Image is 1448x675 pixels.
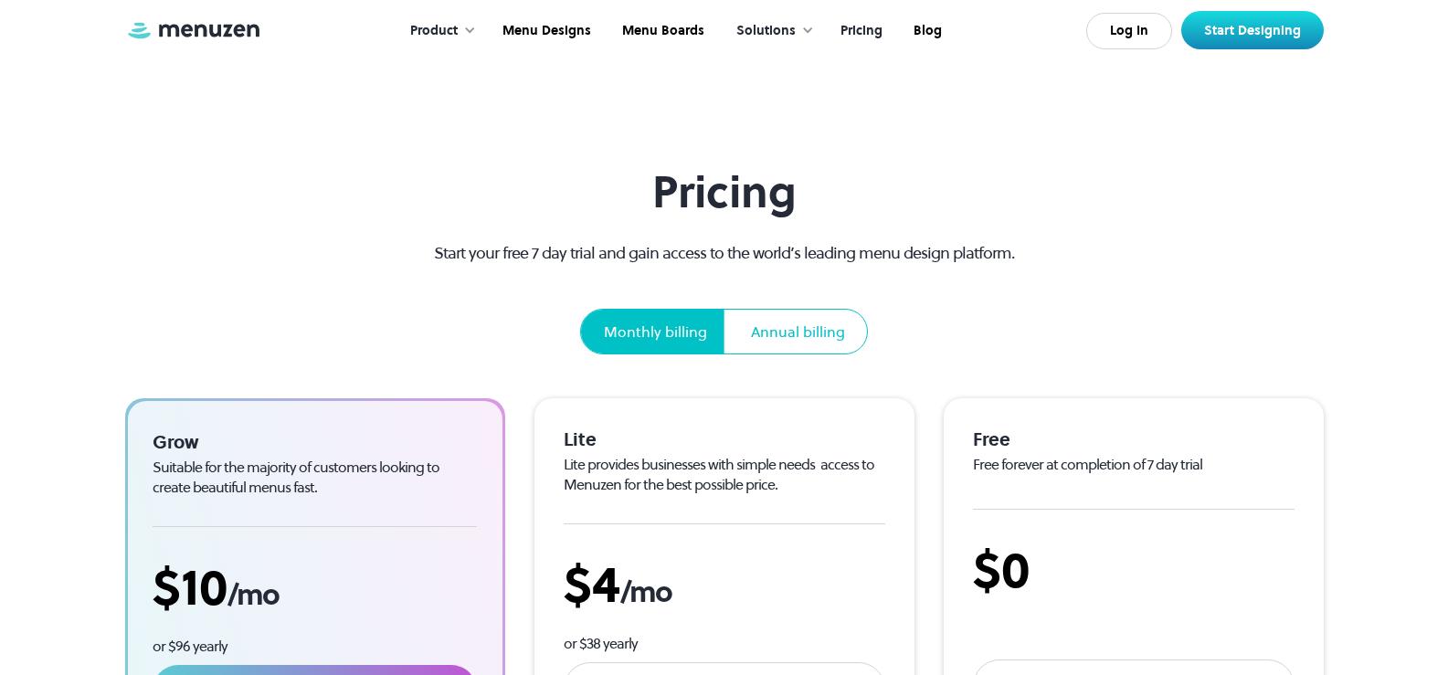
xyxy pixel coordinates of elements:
[153,637,478,657] div: or $96 yearly
[736,21,796,41] div: Solutions
[392,3,485,59] div: Product
[227,575,279,615] span: /mo
[592,549,620,619] span: 4
[605,3,718,59] a: Menu Boards
[973,427,1295,451] div: Free
[485,3,605,59] a: Menu Designs
[751,321,845,343] div: Annual billing
[604,321,707,343] div: Monthly billing
[620,572,671,612] span: /mo
[896,3,956,59] a: Blog
[1086,13,1172,49] a: Log In
[718,3,823,59] div: Solutions
[564,427,885,451] div: Lite
[410,21,458,41] div: Product
[401,166,1047,218] h1: Pricing
[153,430,478,454] div: Grow
[564,455,885,494] div: Lite provides businesses with simple needs access to Menuzen for the best possible price.
[401,240,1047,265] p: Start your free 7 day trial and gain access to the world’s leading menu design platform.
[153,556,478,617] div: $
[823,3,896,59] a: Pricing
[564,634,885,654] div: or $38 yearly
[153,458,478,497] div: Suitable for the majority of customers looking to create beautiful menus fast.
[564,554,885,615] div: $
[973,455,1295,475] div: Free forever at completion of 7 day trial
[1181,11,1324,49] a: Start Designing
[973,539,1295,600] div: $0
[181,552,227,622] span: 10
